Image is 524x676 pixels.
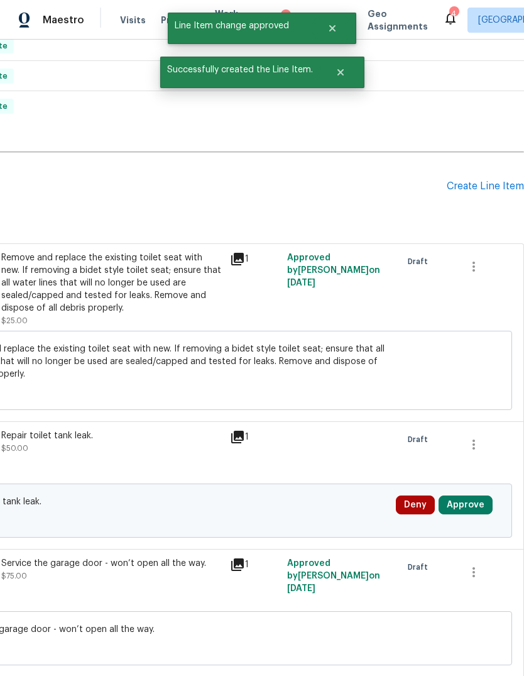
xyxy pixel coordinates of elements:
div: 1 [230,429,280,445]
span: [DATE] [287,279,315,287]
div: Repair toilet tank leak. [1,429,222,442]
span: Successfully created the Line Item. [160,57,320,83]
span: Work Orders [215,8,247,33]
div: 1 [230,557,280,572]
span: Visits [120,14,146,26]
span: $25.00 [1,317,28,324]
span: Geo Assignments [368,8,428,33]
div: Create Line Item [447,180,524,192]
span: Draft [408,255,433,268]
button: Approve [439,496,493,514]
span: Line Item change approved [168,13,312,39]
button: Close [320,60,361,85]
div: Remove and replace the existing toilet seat with new. If removing a bidet style toilet seat; ensu... [1,252,222,314]
button: Close [312,16,353,41]
div: 1 [230,252,280,267]
span: Approved by [PERSON_NAME] on [287,559,380,593]
span: Draft [408,561,433,573]
span: [DATE] [287,584,315,593]
span: Maestro [43,14,84,26]
span: Approved by [PERSON_NAME] on [287,253,380,287]
div: 4 [449,8,458,20]
span: Projects [161,14,200,26]
span: Draft [408,433,433,446]
div: 1 [281,9,291,22]
span: $50.00 [1,445,28,452]
span: $75.00 [1,572,27,580]
button: Deny [396,496,435,514]
div: Service the garage door - won’t open all the way. [1,557,222,570]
